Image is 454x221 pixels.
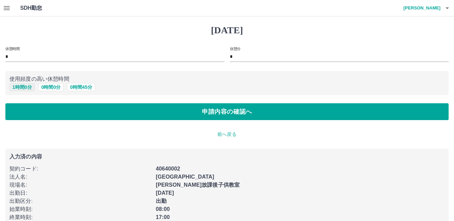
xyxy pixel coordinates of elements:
[9,197,152,205] p: 出勤区分 :
[9,75,445,83] p: 使用頻度の高い休憩時間
[230,46,241,51] label: 休憩分
[9,165,152,173] p: 契約コード :
[9,181,152,189] p: 現場名 :
[9,154,445,159] p: 入力済の内容
[156,166,180,172] b: 40640002
[156,214,170,220] b: 17:00
[156,190,174,196] b: [DATE]
[38,83,64,91] button: 0時間0分
[9,189,152,197] p: 出勤日 :
[156,198,167,204] b: 出勤
[9,83,35,91] button: 1時間0分
[9,173,152,181] p: 法人名 :
[156,206,170,212] b: 08:00
[5,25,449,36] h1: [DATE]
[5,103,449,120] button: 申請内容の確認へ
[67,83,95,91] button: 0時間45分
[156,174,214,180] b: [GEOGRAPHIC_DATA]
[5,131,449,138] p: 前へ戻る
[5,46,20,51] label: 休憩時間
[156,182,240,188] b: [PERSON_NAME]放課後子供教室
[9,205,152,213] p: 始業時刻 :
